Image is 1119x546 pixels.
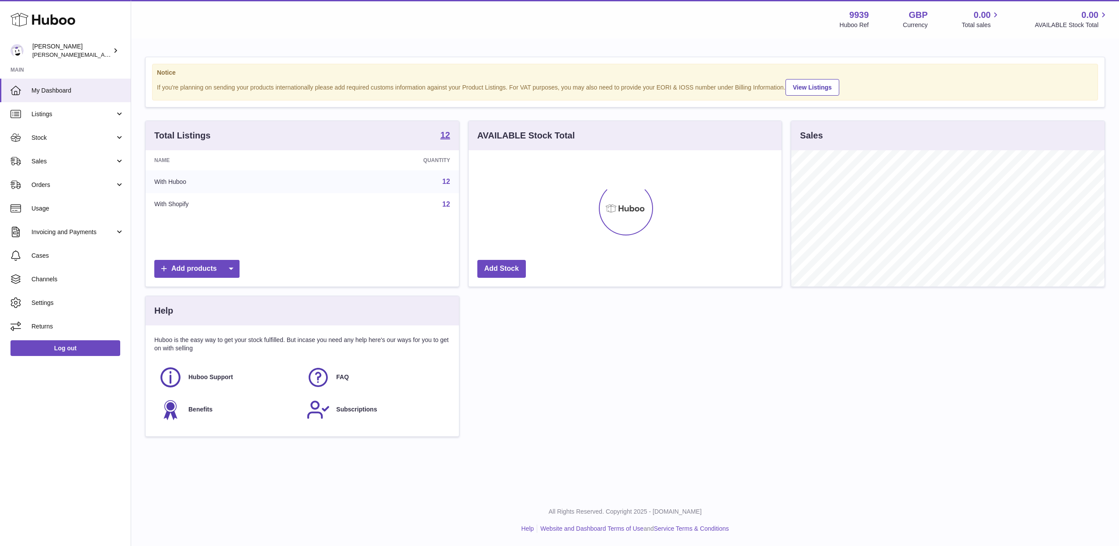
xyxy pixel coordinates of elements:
[138,508,1112,516] p: All Rights Reserved. Copyright 2025 - [DOMAIN_NAME]
[654,525,729,532] a: Service Terms & Conditions
[154,260,240,278] a: Add products
[909,9,928,21] strong: GBP
[31,252,124,260] span: Cases
[32,42,111,59] div: [PERSON_NAME]
[10,340,120,356] a: Log out
[849,9,869,21] strong: 9939
[188,373,233,381] span: Huboo Support
[442,178,450,185] a: 12
[962,9,1001,29] a: 0.00 Total sales
[974,9,991,21] span: 0.00
[188,405,212,414] span: Benefits
[336,373,349,381] span: FAQ
[1035,21,1109,29] span: AVAILABLE Stock Total
[146,150,314,170] th: Name
[159,398,298,422] a: Benefits
[154,336,450,352] p: Huboo is the easy way to get your stock fulfilled. But incase you need any help here's our ways f...
[146,193,314,216] td: With Shopify
[10,44,24,57] img: tommyhardy@hotmail.com
[31,181,115,189] span: Orders
[785,79,839,96] a: View Listings
[154,305,173,317] h3: Help
[440,131,450,141] a: 12
[1035,9,1109,29] a: 0.00 AVAILABLE Stock Total
[903,21,928,29] div: Currency
[154,130,211,142] h3: Total Listings
[477,130,575,142] h3: AVAILABLE Stock Total
[306,366,445,389] a: FAQ
[306,398,445,422] a: Subscriptions
[800,130,823,142] h3: Sales
[521,525,534,532] a: Help
[159,366,298,389] a: Huboo Support
[540,525,643,532] a: Website and Dashboard Terms of Use
[31,322,124,331] span: Returns
[31,134,115,142] span: Stock
[477,260,526,278] a: Add Stock
[32,51,175,58] span: [PERSON_NAME][EMAIL_ADDRESS][DOMAIN_NAME]
[537,525,729,533] li: and
[442,200,450,208] a: 12
[314,150,459,170] th: Quantity
[157,69,1093,77] strong: Notice
[31,228,115,236] span: Invoicing and Payments
[31,275,124,283] span: Channels
[840,21,869,29] div: Huboo Ref
[1081,9,1098,21] span: 0.00
[157,78,1093,96] div: If you're planning on sending your products internationally please add required customs informati...
[146,170,314,193] td: With Huboo
[962,21,1001,29] span: Total sales
[31,299,124,307] span: Settings
[31,110,115,118] span: Listings
[440,131,450,139] strong: 12
[31,86,124,95] span: My Dashboard
[31,204,124,213] span: Usage
[336,405,377,414] span: Subscriptions
[31,157,115,166] span: Sales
